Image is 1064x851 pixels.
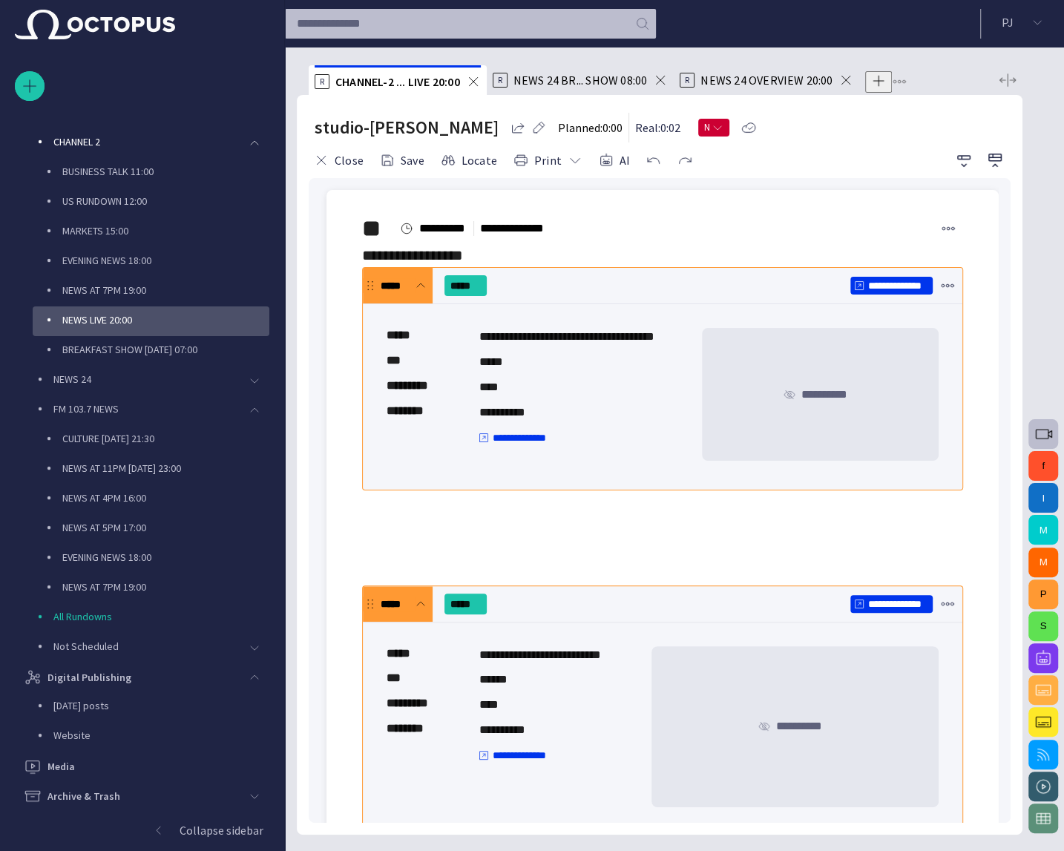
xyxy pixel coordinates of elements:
[53,372,240,387] p: NEWS 24
[62,253,269,268] p: EVENING NEWS 18:00
[180,821,263,839] p: Collapse sidebar
[1028,515,1058,545] button: M
[62,194,269,208] p: US RUNDOWN 12:00
[335,74,460,89] span: CHANNEL-2 ... LIVE 20:00
[47,789,120,804] p: Archive & Trash
[15,10,175,39] img: Octopus News Room
[33,217,269,247] div: MARKETS 15:00
[1028,579,1058,609] button: P
[594,147,635,174] button: AI
[62,550,269,565] p: EVENING NEWS 18:00
[33,188,269,217] div: US RUNDOWN 12:00
[558,119,623,137] p: Planned: 0:00
[33,247,269,277] div: EVENING NEWS 18:00
[315,74,329,89] p: R
[62,164,269,179] p: BUSINESS TALK 11:00
[62,431,269,446] p: CULTURE [DATE] 21:30
[1028,483,1058,513] button: I
[309,65,487,95] div: RCHANNEL-2 ... LIVE 20:00
[33,455,269,484] div: NEWS AT 11PM [DATE] 23:00
[53,728,269,743] p: Website
[33,158,269,188] div: BUSINESS TALK 11:00
[62,520,269,535] p: NEWS AT 5PM 17:00
[33,306,269,336] div: NEWS LIVE 20:00
[1002,13,1014,31] p: P J
[53,134,240,149] p: CHANNEL 2
[33,514,269,544] div: NEWS AT 5PM 17:00
[62,461,269,476] p: NEWS AT 11PM [DATE] 23:00
[635,119,680,137] p: Real: 0:02
[375,147,430,174] button: Save
[33,336,269,366] div: BREAKFAST SHOW [DATE] 07:00
[990,9,1055,36] button: PJ
[704,120,712,135] span: N
[62,342,269,357] p: BREAKFAST SHOW [DATE] 07:00
[15,752,269,781] div: Media
[487,65,674,95] div: RNEWS 24 BR... SHOW 08:00
[47,670,131,685] p: Digital Publishing
[33,574,269,603] div: NEWS AT 7PM 19:00
[53,639,240,654] p: Not Scheduled
[1028,548,1058,577] button: M
[436,147,502,174] button: Locate
[33,425,269,455] div: CULTURE [DATE] 21:30
[15,10,269,697] ul: main menu
[62,283,269,298] p: NEWS AT 7PM 19:00
[698,114,729,141] button: N
[1028,451,1058,481] button: f
[24,692,269,722] div: [DATE] posts
[315,116,499,139] h2: studio-mosart
[1028,611,1058,641] button: S
[508,147,588,174] button: Print
[493,73,508,88] p: R
[53,698,269,713] p: [DATE] posts
[47,759,75,774] p: Media
[24,722,269,752] div: Website
[33,484,269,514] div: NEWS AT 4PM 16:00
[15,815,269,845] button: Collapse sidebar
[680,73,694,88] p: R
[24,603,269,633] div: All Rundowns
[53,401,240,416] p: FM 103.7 NEWS
[53,609,269,624] p: All Rundowns
[33,544,269,574] div: EVENING NEWS 18:00
[309,147,369,174] button: Close
[513,73,648,88] span: NEWS 24 BR... SHOW 08:00
[62,312,269,327] p: NEWS LIVE 20:00
[33,277,269,306] div: NEWS AT 7PM 19:00
[62,579,269,594] p: NEWS AT 7PM 19:00
[62,223,269,238] p: MARKETS 15:00
[674,65,859,95] div: RNEWS 24 OVERVIEW 20:00
[700,73,833,88] span: NEWS 24 OVERVIEW 20:00
[62,490,269,505] p: NEWS AT 4PM 16:00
